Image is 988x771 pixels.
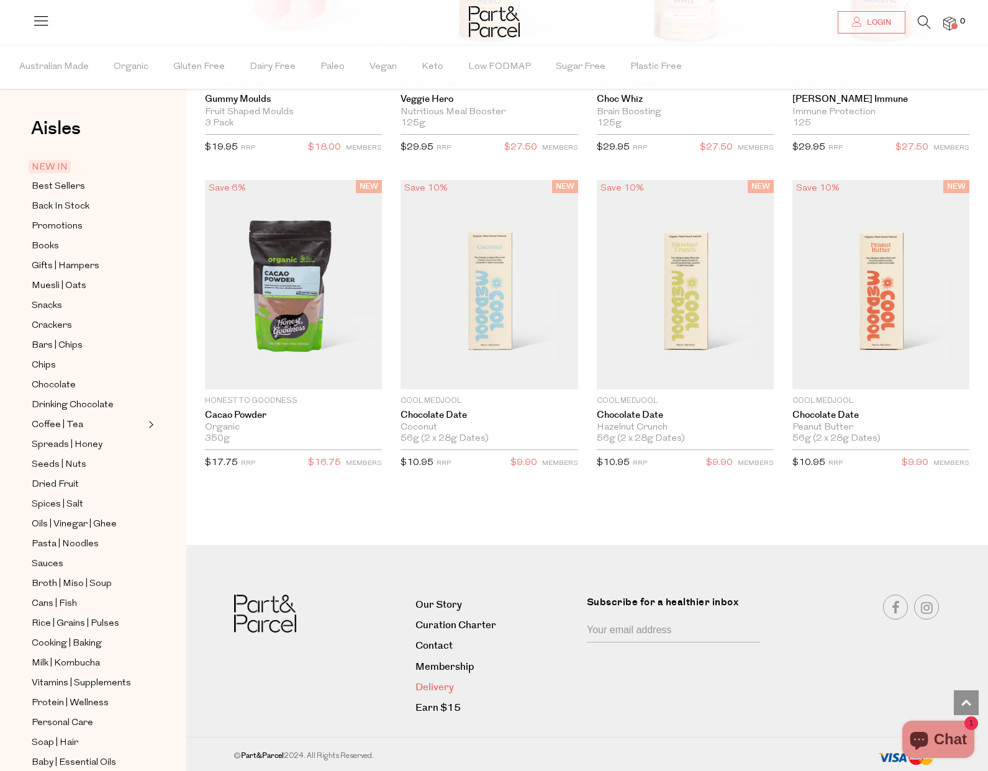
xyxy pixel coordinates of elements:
[422,45,443,89] span: Keto
[792,180,969,389] img: Chocolate Date
[415,700,578,716] a: Earn $15
[630,45,682,89] span: Plastic Free
[32,477,79,492] span: Dried Fruit
[415,597,578,613] a: Our Story
[32,378,76,393] span: Chocolate
[145,417,154,432] button: Expand/Collapse Coffee | Tea
[792,433,881,444] span: 56g (2 x 28g Dates)
[241,145,255,151] small: RRP
[597,118,622,129] span: 125g
[587,619,760,642] input: Your email address
[32,675,145,691] a: Vitamins | Supplements
[32,636,102,651] span: Cooking | Baking
[32,358,56,373] span: Chips
[828,145,843,151] small: RRP
[792,180,843,197] div: Save 10%
[838,11,905,34] a: Login
[32,537,99,552] span: Pasta | Noodles
[32,398,114,413] span: Drinking Chocolate
[792,94,969,105] a: [PERSON_NAME] Immune
[320,45,345,89] span: Paleo
[933,145,969,151] small: MEMBERS
[597,410,774,421] a: Chocolate Date
[542,145,578,151] small: MEMBERS
[205,180,382,389] img: Cacao Powder
[32,418,83,433] span: Coffee | Tea
[597,422,774,433] div: Hazelnut Crunch
[633,460,647,467] small: RRP
[401,422,578,433] div: Coconut
[205,422,382,433] div: Organic
[250,45,296,89] span: Dairy Free
[32,417,145,433] a: Coffee | Tea
[205,94,382,105] a: Gummy Moulds
[792,143,825,152] span: $29.95
[32,497,83,512] span: Spices | Salt
[32,716,93,731] span: Personal Care
[468,45,531,89] span: Low FODMAP
[32,278,145,294] a: Muesli | Oats
[401,118,425,129] span: 125g
[597,180,648,197] div: Save 10%
[792,458,825,467] span: $10.95
[32,179,85,194] span: Best Sellers
[205,410,382,421] a: Cacao Powder
[895,140,928,156] span: $27.50
[32,576,145,592] a: Broth | Miso | Soup
[31,115,81,142] span: Aisles
[597,433,685,444] span: 56g (2 x 28g Dates)
[32,457,145,472] a: Seeds | Nuts
[706,455,733,471] span: $9.90
[32,199,89,214] span: Back In Stock
[792,107,969,118] div: Immune Protection
[415,659,578,675] a: Membership
[32,735,145,751] a: Soap | Hair
[597,143,630,152] span: $29.95
[308,455,341,471] span: $16.75
[32,616,145,631] a: Rice | Grains | Pulses
[32,219,145,234] a: Promotions
[32,318,145,333] a: Crackers
[401,180,451,197] div: Save 10%
[957,16,968,27] span: 0
[32,556,145,572] a: Sauces
[32,477,145,492] a: Dried Fruit
[415,638,578,654] a: Contact
[738,460,774,467] small: MEMBERS
[173,45,225,89] span: Gluten Free
[32,656,145,671] a: Milk | Kombucha
[205,180,250,197] div: Save 6%
[738,145,774,151] small: MEMBERS
[597,107,774,118] div: Brain Boosting
[241,751,284,761] b: Part&Parcel
[32,536,145,552] a: Pasta | Noodles
[32,160,145,174] a: NEW IN
[346,145,382,151] small: MEMBERS
[32,338,145,353] a: Bars | Chips
[415,679,578,696] a: Delivery
[401,143,433,152] span: $29.95
[32,616,119,631] span: Rice | Grains | Pulses
[32,715,145,731] a: Personal Care
[234,750,781,762] div: © 2024. All Rights Reserved.
[401,395,578,407] p: Cool Medjool
[32,755,116,770] span: Baby | Essential Oils
[205,433,230,444] span: 350g
[32,577,112,592] span: Broth | Miso | Soup
[633,145,647,151] small: RRP
[597,395,774,407] p: Cool Medjool
[356,180,382,193] span: NEW
[32,736,78,751] span: Soap | Hair
[32,397,145,413] a: Drinking Chocolate
[943,17,956,30] a: 0
[369,45,397,89] span: Vegan
[32,358,145,373] a: Chips
[32,377,145,393] a: Chocolate
[205,118,233,129] span: 3 Pack
[504,140,537,156] span: $27.50
[32,438,102,453] span: Spreads | Honey
[308,140,341,156] span: $18.00
[587,595,768,619] label: Subscribe for a healthier inbox
[32,298,145,313] a: Snacks
[241,460,255,467] small: RRP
